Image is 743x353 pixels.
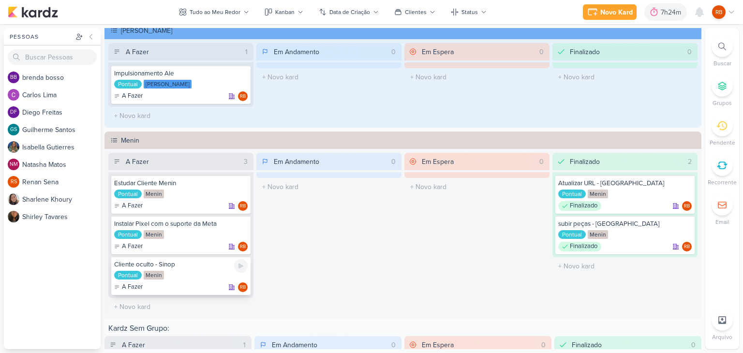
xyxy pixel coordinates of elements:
[684,245,690,250] p: RB
[8,193,19,205] img: Sharlene Khoury
[661,7,684,17] div: 7h24m
[238,91,248,101] div: Rogerio Bispo
[144,80,192,88] div: [PERSON_NAME]
[22,177,101,187] div: R e n a n S e n a
[104,323,701,336] div: Kardz Sem Grupo:
[588,230,608,239] div: Menin
[8,176,19,188] div: Renan Sena
[122,282,143,292] p: A Fazer
[22,90,101,100] div: C a r l o s L i m a
[114,242,143,251] div: A Fazer
[22,194,101,205] div: S h a r l e n e K h o u r y
[240,94,246,99] p: RB
[240,245,246,250] p: RB
[682,201,692,211] div: Rogerio Bispo
[239,340,250,350] div: 1
[8,72,19,83] div: brenda bosso
[705,36,739,68] li: Ctrl + F
[8,32,74,41] div: Pessoas
[422,340,454,350] div: Em Espera
[406,180,548,194] input: + Novo kard
[258,70,400,84] input: + Novo kard
[8,159,19,170] div: Natasha Matos
[715,218,729,226] p: Email
[22,125,101,135] div: G u i l h e r m e S a n t o s
[22,73,101,83] div: b r e n d a b o s s o
[114,179,248,188] div: Estudar Cliente Menin
[114,80,142,88] div: Pontual
[558,201,601,211] div: Finalizado
[238,282,248,292] div: Responsável: Rogerio Bispo
[682,201,692,211] div: Responsável: Rogerio Bispo
[114,69,248,78] div: Impulsionamento Ale
[687,340,699,350] div: 0
[121,135,698,146] div: Menin
[558,220,692,228] div: subir peças - Verona
[8,124,19,135] div: Guilherme Santos
[238,91,248,101] div: Responsável: Rogerio Bispo
[272,340,317,350] div: Em Andamento
[588,190,608,198] div: Menin
[122,340,145,350] div: A Fazer
[122,91,143,101] p: A Fazer
[110,300,252,314] input: + Novo kard
[274,47,319,57] div: Em Andamento
[554,259,696,273] input: + Novo kard
[114,271,142,279] div: Pontual
[387,47,400,57] div: 0
[110,109,252,123] input: + Novo kard
[570,157,600,167] div: Finalizado
[558,190,586,198] div: Pontual
[22,142,101,152] div: I s a b e l l a G u t i e r r e s
[558,230,586,239] div: Pontual
[684,47,696,57] div: 0
[114,260,248,269] div: Cliente oculto - Sinop
[238,201,248,211] div: Rogerio Bispo
[22,107,101,118] div: D i e g o F r e i t a s
[8,49,97,65] input: Buscar Pessoas
[570,47,600,57] div: Finalizado
[600,7,633,17] div: Novo Kard
[387,157,400,167] div: 0
[406,70,548,84] input: + Novo kard
[558,242,601,251] div: Finalizado
[684,204,690,209] p: RB
[387,340,400,350] div: 0
[238,282,248,292] div: Rogerio Bispo
[114,220,248,228] div: Instalar Pixel com o suporte da Meta
[114,190,142,198] div: Pontual
[122,242,143,251] p: A Fazer
[11,179,17,185] p: RS
[713,99,732,107] p: Grupos
[114,201,143,211] div: A Fazer
[712,333,732,341] p: Arquivo
[240,204,246,209] p: RB
[682,242,692,251] div: Rogerio Bispo
[422,47,454,57] div: Em Espera
[22,160,101,170] div: N a t a s h a M a t o s
[537,340,550,350] div: 0
[535,157,548,167] div: 0
[570,201,597,211] p: Finalizado
[684,157,696,167] div: 2
[258,180,400,194] input: + Novo kard
[583,4,637,20] button: Novo Kard
[126,47,149,57] div: A Fazer
[570,242,597,251] p: Finalizado
[712,5,726,19] div: Rogerio Bispo
[121,26,698,36] div: [PERSON_NAME]
[240,157,252,167] div: 3
[8,141,19,153] img: Isabella Gutierres
[10,127,17,132] p: GS
[234,259,248,273] div: Ligar relógio
[8,89,19,101] img: Carlos Lima
[708,178,737,187] p: Recorrente
[554,70,696,84] input: + Novo kard
[238,242,248,251] div: Responsável: Rogerio Bispo
[682,242,692,251] div: Responsável: Rogerio Bispo
[22,212,101,222] div: S h i r l e y T a v a r e s
[274,157,319,167] div: Em Andamento
[238,201,248,211] div: Responsável: Rogerio Bispo
[713,59,731,68] p: Buscar
[535,47,548,57] div: 0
